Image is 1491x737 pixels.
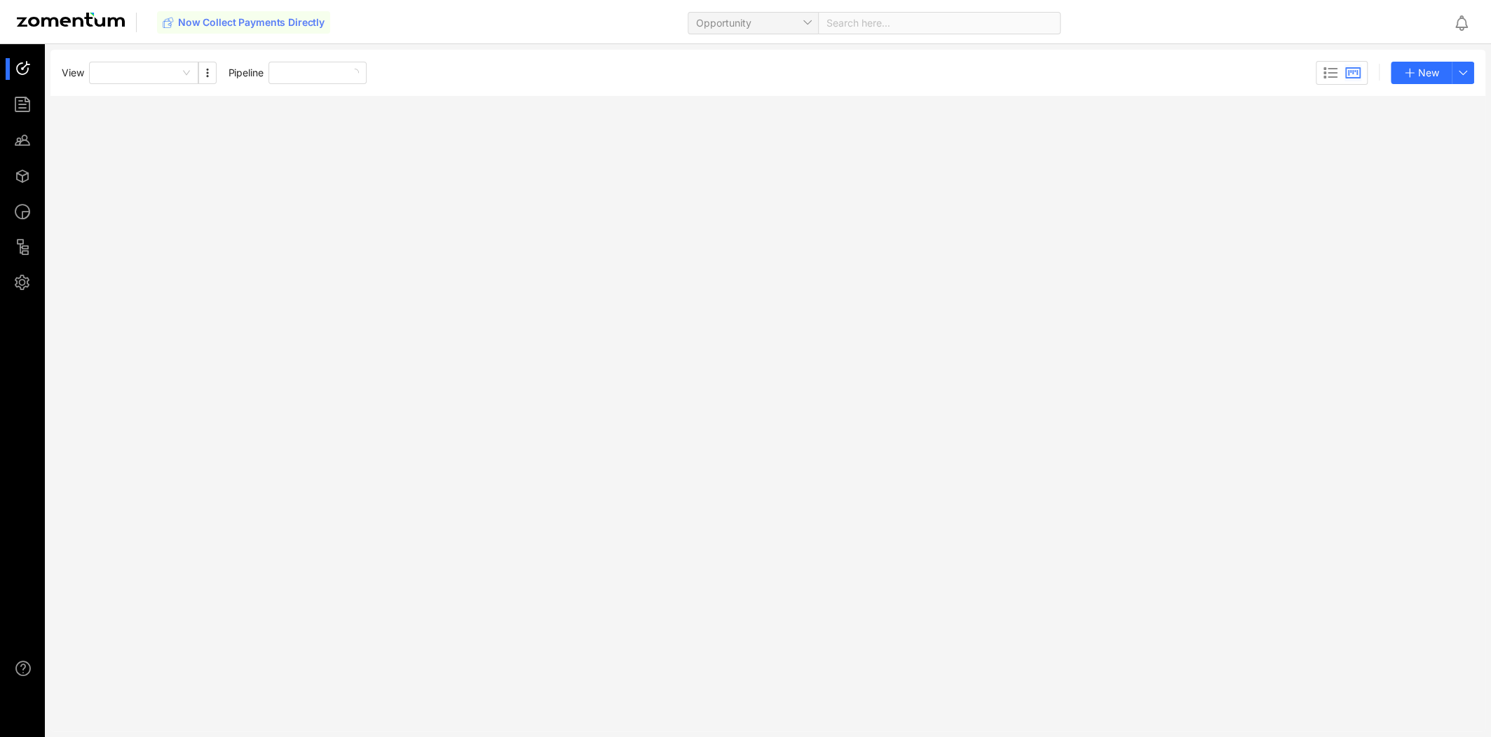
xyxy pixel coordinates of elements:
span: Opportunity [696,13,810,34]
span: Now Collect Payments Directly [178,15,325,29]
button: Now Collect Payments Directly [157,11,330,34]
div: Notifications [1453,6,1481,39]
span: View [62,66,83,80]
span: loading [349,67,360,78]
button: New [1391,62,1452,84]
span: Pipeline [228,66,263,80]
img: Zomentum Logo [17,13,125,27]
span: New [1418,65,1439,81]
